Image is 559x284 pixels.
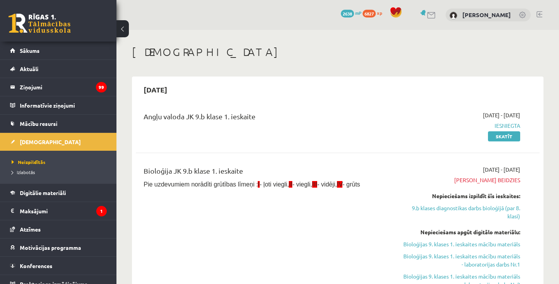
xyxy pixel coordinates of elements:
a: Bioloģijas 9. klases 1. ieskaites mācību materiāls [403,240,520,248]
a: Rīgas 1. Tālmācības vidusskola [9,14,71,33]
span: Mācību resursi [20,120,57,127]
span: [DEMOGRAPHIC_DATA] [20,138,81,145]
span: [DATE] - [DATE] [483,111,520,119]
a: Motivācijas programma [10,239,107,256]
span: Pie uzdevumiem norādīti grūtības līmeņi : - ļoti viegli, - viegli, - vidēji, - grūts [144,181,360,188]
h2: [DATE] [136,80,175,99]
span: mP [355,10,361,16]
span: Neizpildītās [12,159,45,165]
a: Skatīt [488,131,520,141]
a: Aktuāli [10,60,107,78]
legend: Informatīvie ziņojumi [20,96,107,114]
span: Konferences [20,262,52,269]
span: Atzīmes [20,226,41,233]
span: [DATE] - [DATE] [483,166,520,174]
a: Mācību resursi [10,115,107,132]
img: Kate Malta [450,12,457,19]
span: xp [377,10,382,16]
span: Digitālie materiāli [20,189,66,196]
a: Neizpildītās [12,159,109,166]
a: Atzīmes [10,220,107,238]
legend: Ziņojumi [20,78,107,96]
a: Izlabotās [12,169,109,176]
span: [PERSON_NAME] beidzies [403,176,520,184]
span: Sākums [20,47,40,54]
span: Motivācijas programma [20,244,81,251]
a: Maksājumi1 [10,202,107,220]
a: Bioloģijas 9. klases 1. ieskaites mācību materiāls - laboratorijas darbs Nr.1 [403,252,520,268]
a: 6827 xp [363,10,386,16]
h1: [DEMOGRAPHIC_DATA] [132,45,543,59]
span: 2638 [341,10,354,17]
a: [PERSON_NAME] [462,11,511,19]
a: 2638 mP [341,10,361,16]
a: Digitālie materiāli [10,184,107,202]
span: I [258,181,259,188]
span: Aktuāli [20,65,38,72]
span: 6827 [363,10,376,17]
span: III [312,181,317,188]
a: 9.b klases diagnostikas darbs bioloģijā (par 8. klasi) [403,204,520,220]
i: 1 [96,206,107,216]
a: Informatīvie ziņojumi [10,96,107,114]
a: [DEMOGRAPHIC_DATA] [10,133,107,151]
div: Nepieciešams izpildīt šīs ieskaites: [403,192,520,200]
div: Bioloģija JK 9.b klase 1. ieskaite [144,166,391,180]
i: 99 [96,82,107,92]
div: Angļu valoda JK 9.b klase 1. ieskaite [144,111,391,125]
span: Izlabotās [12,169,35,175]
div: Nepieciešams apgūt digitālo materiālu: [403,228,520,236]
a: Konferences [10,257,107,275]
a: Sākums [10,42,107,59]
span: Iesniegta [403,122,520,130]
span: II [289,181,292,188]
a: Ziņojumi99 [10,78,107,96]
span: IV [337,181,342,188]
legend: Maksājumi [20,202,107,220]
